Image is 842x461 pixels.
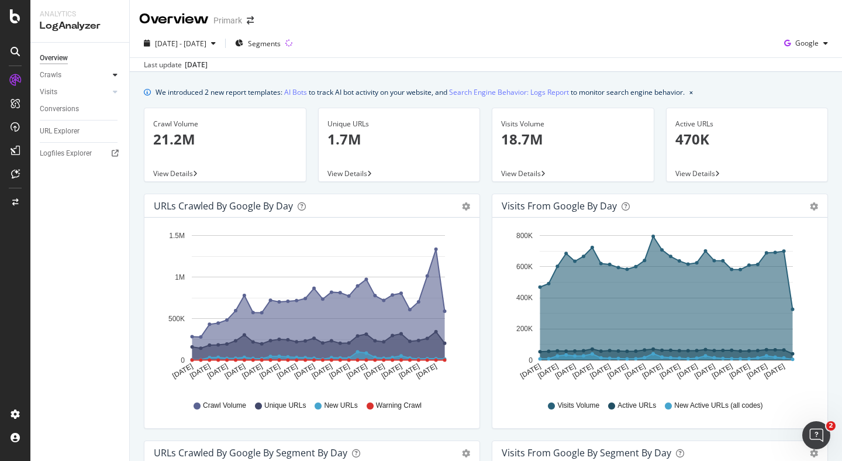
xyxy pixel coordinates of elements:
[40,103,121,115] a: Conversions
[40,52,121,64] a: Overview
[40,52,68,64] div: Overview
[154,227,470,390] svg: A chart.
[139,34,220,53] button: [DATE] - [DATE]
[376,401,422,411] span: Warning Crawl
[398,362,421,380] text: [DATE]
[40,19,120,33] div: LogAnalyzer
[188,362,212,380] text: [DATE]
[258,362,281,380] text: [DATE]
[181,356,185,364] text: 0
[810,202,818,211] div: gear
[168,315,185,323] text: 500K
[40,69,61,81] div: Crawls
[502,227,818,390] svg: A chart.
[501,129,645,149] p: 18.7M
[762,362,786,380] text: [DATE]
[810,449,818,457] div: gear
[502,200,617,212] div: Visits from Google by day
[40,125,121,137] a: URL Explorer
[264,401,306,411] span: Unique URLs
[203,401,246,411] span: Crawl Volume
[554,362,577,380] text: [DATE]
[674,401,762,411] span: New Active URLs (all codes)
[415,362,438,380] text: [DATE]
[617,401,656,411] span: Active URLs
[345,362,368,380] text: [DATE]
[153,129,297,149] p: 21.2M
[328,362,351,380] text: [DATE]
[40,147,121,160] a: Logfiles Explorer
[380,362,403,380] text: [DATE]
[144,60,208,70] div: Last update
[247,16,254,25] div: arrow-right-arrow-left
[462,202,470,211] div: gear
[327,119,471,129] div: Unique URLs
[516,325,533,333] text: 200K
[155,39,206,49] span: [DATE] - [DATE]
[275,362,299,380] text: [DATE]
[795,38,819,48] span: Google
[693,362,716,380] text: [DATE]
[363,362,386,380] text: [DATE]
[557,401,599,411] span: Visits Volume
[710,362,734,380] text: [DATE]
[153,119,297,129] div: Crawl Volume
[293,362,316,380] text: [DATE]
[571,362,595,380] text: [DATE]
[623,362,647,380] text: [DATE]
[310,362,334,380] text: [DATE]
[284,86,307,98] a: AI Bots
[529,356,533,364] text: 0
[516,232,533,240] text: 800K
[501,168,541,178] span: View Details
[40,125,80,137] div: URL Explorer
[223,362,247,380] text: [DATE]
[40,86,57,98] div: Visits
[462,449,470,457] div: gear
[241,362,264,380] text: [DATE]
[519,362,542,380] text: [DATE]
[779,34,833,53] button: Google
[746,362,769,380] text: [DATE]
[230,34,285,53] button: Segments
[675,168,715,178] span: View Details
[156,86,685,98] div: We introduced 2 new report templates: to track AI bot activity on your website, and to monitor se...
[175,273,185,281] text: 1M
[154,200,293,212] div: URLs Crawled by Google by day
[154,447,347,459] div: URLs Crawled by Google By Segment By Day
[169,232,185,240] text: 1.5M
[826,421,836,431] span: 2
[327,129,471,149] p: 1.7M
[502,447,671,459] div: Visits from Google By Segment By Day
[675,119,819,129] div: Active URLs
[641,362,664,380] text: [DATE]
[676,362,699,380] text: [DATE]
[185,60,208,70] div: [DATE]
[40,147,92,160] div: Logfiles Explorer
[536,362,560,380] text: [DATE]
[40,103,79,115] div: Conversions
[589,362,612,380] text: [DATE]
[248,39,281,49] span: Segments
[40,86,109,98] a: Visits
[171,362,194,380] text: [DATE]
[327,168,367,178] span: View Details
[501,119,645,129] div: Visits Volume
[686,84,696,101] button: close banner
[728,362,751,380] text: [DATE]
[40,9,120,19] div: Analytics
[139,9,209,29] div: Overview
[144,86,828,98] div: info banner
[516,294,533,302] text: 400K
[206,362,229,380] text: [DATE]
[324,401,357,411] span: New URLs
[153,168,193,178] span: View Details
[213,15,242,26] div: Primark
[516,263,533,271] text: 600K
[606,362,629,380] text: [DATE]
[802,421,830,449] iframe: Intercom live chat
[40,69,109,81] a: Crawls
[658,362,682,380] text: [DATE]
